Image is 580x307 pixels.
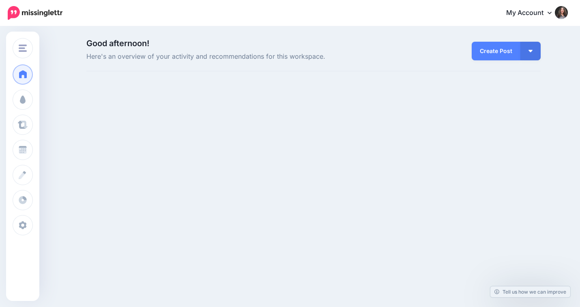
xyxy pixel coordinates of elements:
[498,3,568,23] a: My Account
[528,50,533,52] img: arrow-down-white.png
[472,42,520,60] a: Create Post
[490,286,570,297] a: Tell us how we can improve
[86,38,149,48] span: Good afternoon!
[86,51,385,62] span: Here's an overview of your activity and recommendations for this workspace.
[19,45,27,52] img: menu.png
[8,6,62,20] img: Missinglettr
